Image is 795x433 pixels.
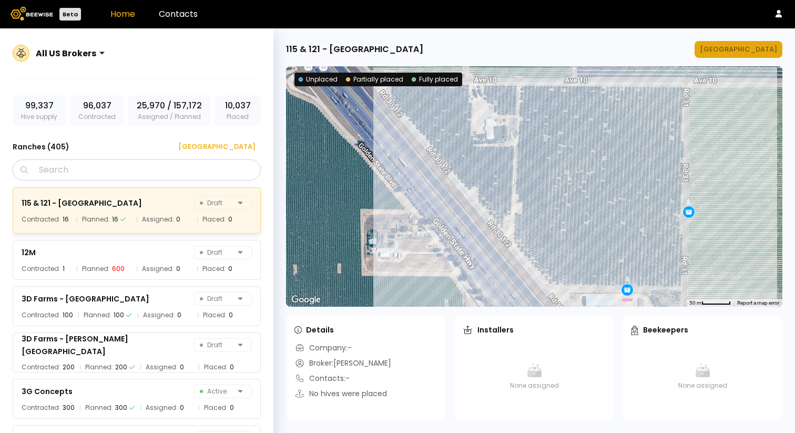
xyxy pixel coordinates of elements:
div: Assigned / Planned [128,95,210,126]
div: No hives were placed [294,388,387,399]
div: 115 & 121 - [GEOGRAPHIC_DATA] [286,43,423,56]
div: 0 [180,362,184,372]
div: Beta [59,8,81,21]
div: 0 [228,264,232,274]
div: Installers [463,325,514,335]
div: 100 [114,310,124,320]
span: Draft [200,293,233,305]
span: Contracted: [22,402,60,413]
div: 16 [112,214,118,225]
span: Planned: [82,264,110,274]
a: Contacts [159,8,198,20]
div: 0 [176,264,180,274]
div: 0 [180,402,184,413]
div: Fully placed [412,75,458,84]
div: Partially placed [346,75,403,84]
div: All US Brokers [36,47,96,60]
div: 200 [115,362,127,372]
div: 0 [230,362,234,372]
span: Draft [200,197,233,209]
div: 3G Concepts [22,385,73,398]
a: Open this area in Google Maps (opens a new window) [289,293,323,307]
div: None assigned [463,343,606,411]
div: Beekeepers [631,325,688,335]
a: Report a map error [737,300,779,306]
div: [GEOGRAPHIC_DATA] [700,44,777,55]
span: Draft [200,246,233,259]
div: Unplaced [299,75,338,84]
button: [GEOGRAPHIC_DATA] [166,138,261,155]
div: None assigned [631,343,774,411]
div: 300 [63,402,75,413]
img: Google [289,293,323,307]
div: 115 & 121 - [GEOGRAPHIC_DATA] [22,197,142,209]
span: 96,037 [83,99,111,112]
span: 10,037 [225,99,251,112]
span: Planned: [85,402,113,413]
div: 100 [63,310,73,320]
span: Contracted: [22,214,60,225]
div: 3D Farms - [PERSON_NAME][GEOGRAPHIC_DATA] [22,333,194,358]
div: 0 [176,214,180,225]
div: 600 [112,264,125,274]
span: Assigned: [142,264,174,274]
div: 12M [22,246,36,259]
span: Contracted: [22,264,60,274]
div: 0 [228,214,232,225]
button: [GEOGRAPHIC_DATA] [695,41,782,58]
span: Draft [200,339,233,351]
div: [GEOGRAPHIC_DATA] [171,142,256,152]
span: 25,970 / 157,172 [137,99,202,112]
div: Contracted [70,95,124,126]
div: Broker: [PERSON_NAME] [294,358,391,369]
div: 8 [687,198,690,205]
a: Home [110,8,135,20]
span: Assigned: [142,214,174,225]
span: Planned: [84,310,111,320]
div: 16 [63,214,69,225]
span: Contracted: [22,310,60,320]
div: Contacts: - [294,373,350,384]
div: 0 [230,402,234,413]
div: 3D Farms - [GEOGRAPHIC_DATA] [22,293,149,305]
div: Hive supply [13,95,66,126]
button: Map Scale: 50 m per 52 pixels [686,299,734,307]
span: Assigned: [143,310,175,320]
span: Placed: [204,402,228,413]
div: Details [294,325,334,335]
span: Contracted: [22,362,60,372]
span: Placed: [202,264,226,274]
div: 300 [115,402,127,413]
div: 8 [626,275,629,283]
div: Placed [215,95,261,126]
span: Placed: [203,310,227,320]
h3: Ranches ( 405 ) [13,139,69,154]
img: Beewise logo [11,7,53,21]
div: 0 [229,310,233,320]
span: Placed: [204,362,228,372]
div: 1 [63,264,65,274]
span: Planned: [82,214,110,225]
div: Company: - [294,343,352,354]
span: 50 m [689,300,701,306]
div: 200 [63,362,75,372]
span: 99,337 [25,99,54,112]
span: Placed: [202,214,226,225]
span: Active [200,385,233,398]
span: Assigned: [146,362,178,372]
div: 0 [177,310,181,320]
span: Assigned: [146,402,178,413]
span: Planned: [85,362,113,372]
